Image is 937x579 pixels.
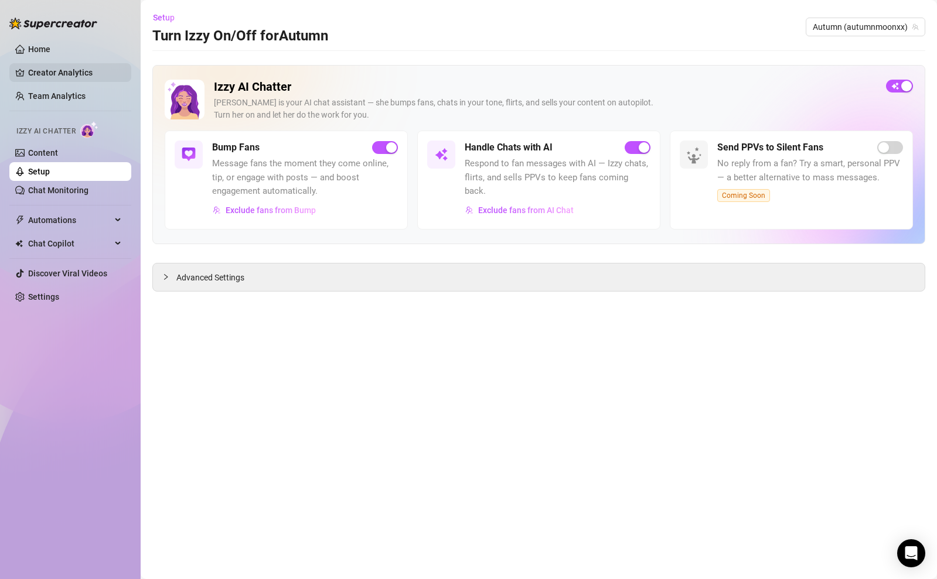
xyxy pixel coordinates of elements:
[28,292,59,302] a: Settings
[28,234,111,253] span: Chat Copilot
[162,273,169,280] span: collapsed
[9,18,97,29] img: logo-BBDzfeDw.svg
[28,211,111,229] span: Automations
[28,148,58,157] a: Content
[153,13,175,22] span: Setup
[15,239,23,248] img: Chat Copilot
[212,141,260,155] h5: Bump Fans
[214,80,877,94] h2: Izzy AI Chatter
[465,141,553,155] h5: Handle Chats with AI
[28,186,88,195] a: Chat Monitoring
[465,206,473,214] img: svg%3e
[28,167,50,176] a: Setup
[813,18,918,36] span: Autumn (autumnmoonxx)
[162,270,176,283] div: collapsed
[28,63,122,82] a: Creator Analytics
[912,23,919,30] span: team
[717,189,770,202] span: Coming Soon
[16,126,76,137] span: Izzy AI Chatter
[717,157,903,184] span: No reply from a fan? Try a smart, personal PPV — a better alternative to mass messages.
[226,205,316,215] span: Exclude fans from Bump
[434,148,448,162] img: svg%3e
[212,157,398,198] span: Message fans the moment they come online, tip, or engage with posts — and boost engagement automa...
[465,201,574,220] button: Exclude fans from AI Chat
[213,206,221,214] img: svg%3e
[182,148,196,162] img: svg%3e
[165,80,205,119] img: Izzy AI Chatter
[15,215,25,225] span: thunderbolt
[152,8,184,27] button: Setup
[897,539,925,567] div: Open Intercom Messenger
[686,147,705,166] img: silent-fans-ppv-o-N6Mmdf.svg
[465,157,650,198] span: Respond to fan messages with AI — Izzy chats, flirts, and sells PPVs to keep fans coming back.
[478,205,574,215] span: Exclude fans from AI Chat
[80,121,98,138] img: AI Chatter
[28,91,86,101] a: Team Analytics
[28,44,50,54] a: Home
[717,141,823,155] h5: Send PPVs to Silent Fans
[176,271,244,284] span: Advanced Settings
[212,201,316,220] button: Exclude fans from Bump
[152,27,328,46] h3: Turn Izzy On/Off for Autumn
[28,269,107,278] a: Discover Viral Videos
[214,97,877,121] div: [PERSON_NAME] is your AI chat assistant — she bumps fans, chats in your tone, flirts, and sells y...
